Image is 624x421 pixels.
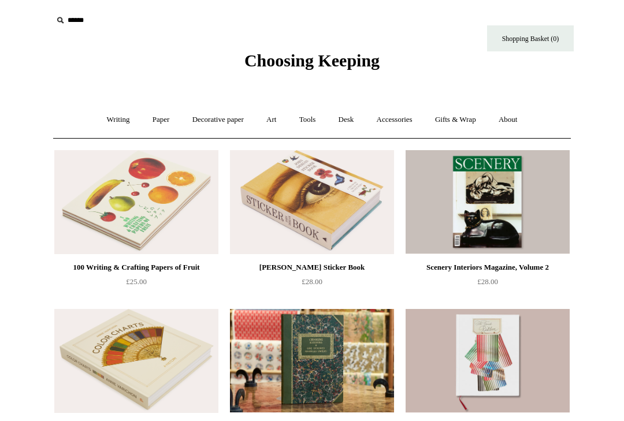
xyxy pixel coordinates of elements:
[230,309,394,413] img: One Hundred Marbled Papers, John Jeffery - Edition 1 of 2
[230,150,394,254] a: John Derian Sticker Book John Derian Sticker Book
[244,51,380,70] span: Choosing Keeping
[182,105,254,135] a: Decorative paper
[488,105,528,135] a: About
[96,105,140,135] a: Writing
[406,309,570,413] a: 'The French Ribbon' by Suzanne Slesin 'The French Ribbon' by Suzanne Slesin
[142,105,180,135] a: Paper
[487,25,574,51] a: Shopping Basket (0)
[54,309,218,413] a: 'Colour Charts: A History' by Anne Varichon 'Colour Charts: A History' by Anne Varichon
[289,105,326,135] a: Tools
[54,260,218,308] a: 100 Writing & Crafting Papers of Fruit £25.00
[244,60,380,68] a: Choosing Keeping
[328,105,365,135] a: Desk
[230,309,394,413] a: One Hundred Marbled Papers, John Jeffery - Edition 1 of 2 One Hundred Marbled Papers, John Jeffer...
[425,105,486,135] a: Gifts & Wrap
[366,105,423,135] a: Accessories
[256,105,287,135] a: Art
[406,260,570,308] a: Scenery Interiors Magazine, Volume 2 £28.00
[233,260,391,274] div: [PERSON_NAME] Sticker Book
[57,260,216,274] div: 100 Writing & Crafting Papers of Fruit
[230,150,394,254] img: John Derian Sticker Book
[406,150,570,254] a: Scenery Interiors Magazine, Volume 2 Scenery Interiors Magazine, Volume 2
[54,150,218,254] a: 100 Writing & Crafting Papers of Fruit 100 Writing & Crafting Papers of Fruit
[408,260,567,274] div: Scenery Interiors Magazine, Volume 2
[54,309,218,413] img: 'Colour Charts: A History' by Anne Varichon
[126,277,147,286] span: £25.00
[230,260,394,308] a: [PERSON_NAME] Sticker Book £28.00
[477,277,498,286] span: £28.00
[54,150,218,254] img: 100 Writing & Crafting Papers of Fruit
[406,309,570,413] img: 'The French Ribbon' by Suzanne Slesin
[302,277,322,286] span: £28.00
[406,150,570,254] img: Scenery Interiors Magazine, Volume 2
